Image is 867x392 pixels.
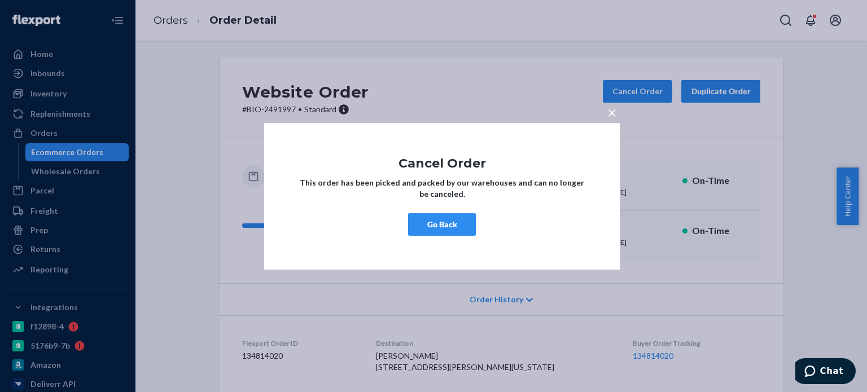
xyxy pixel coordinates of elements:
[300,178,584,199] strong: This order has been picked and packed by our warehouses and can no longer be canceled.
[795,358,856,386] iframe: Opens a widget where you can chat to one of our agents
[607,102,616,121] span: ×
[408,213,476,236] button: Go Back
[298,156,586,170] h1: Cancel Order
